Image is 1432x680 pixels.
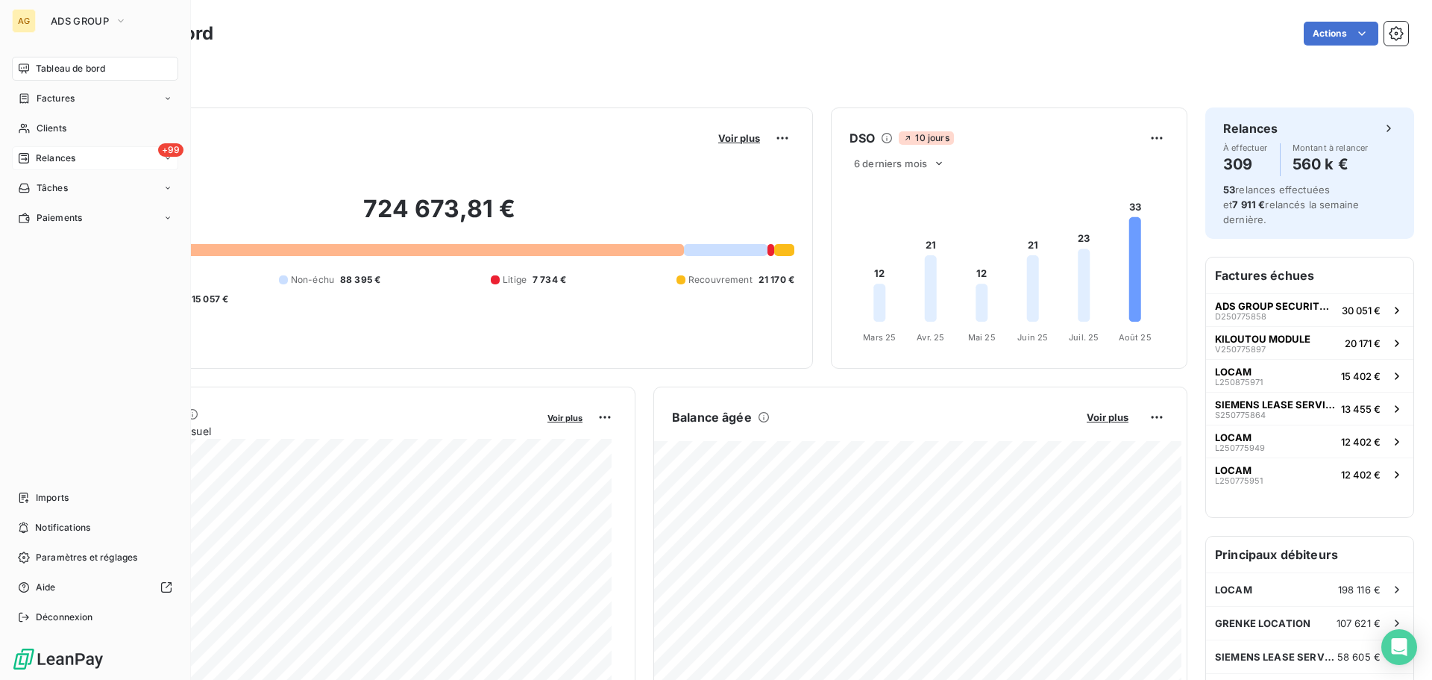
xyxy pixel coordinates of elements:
[1223,143,1268,152] span: À effectuer
[1223,184,1359,225] span: relances effectuées et relancés la semaine dernière.
[37,211,82,225] span: Paiements
[12,116,178,140] a: Clients
[84,423,537,439] span: Chiffre d'affaires mensuel
[1337,651,1381,663] span: 58 605 €
[863,332,896,343] tspan: Mars 25
[547,413,582,423] span: Voir plus
[1345,337,1381,349] span: 20 171 €
[850,129,875,147] h6: DSO
[1206,537,1413,573] h6: Principaux débiteurs
[1215,617,1310,629] span: GRENKE LOCATION
[1293,152,1369,176] h4: 560 k €
[1215,464,1252,476] span: LOCAM
[340,273,380,287] span: 88 395 €
[1215,431,1252,443] span: LOCAM
[1232,199,1265,210] span: 7 911 €
[187,293,228,306] span: -15 057 €
[158,143,183,157] span: +99
[12,546,178,570] a: Paramètres et réglages
[1215,443,1265,452] span: L250775949
[51,15,109,27] span: ADS GROUP
[36,581,56,594] span: Aide
[1119,332,1152,343] tspan: Août 25
[1215,399,1335,411] span: SIEMENS LEASE SERVICES
[1341,436,1381,448] span: 12 402 €
[1337,617,1381,629] span: 107 621 €
[1206,392,1413,425] button: SIEMENS LEASE SERVICESS25077586413 455 €
[12,9,36,33] div: AG
[1341,370,1381,382] span: 15 402 €
[37,122,66,135] span: Clients
[12,176,178,200] a: Tâches
[1215,300,1336,312] span: ADS GROUP SECURITY G.C.
[1215,333,1310,345] span: KILOUTOU MODULE
[854,157,927,169] span: 6 derniers mois
[12,647,104,671] img: Logo LeanPay
[1215,345,1266,354] span: V250775897
[1341,469,1381,481] span: 12 402 €
[672,408,752,426] h6: Balance âgée
[12,57,178,81] a: Tableau de bord
[1215,476,1263,485] span: L250775951
[1206,293,1413,326] button: ADS GROUP SECURITY G.C.D25077585830 051 €
[1069,332,1099,343] tspan: Juil. 25
[12,206,178,230] a: Paiements
[12,146,178,170] a: +99Relances
[35,521,90,534] span: Notifications
[759,273,794,287] span: 21 170 €
[968,332,996,343] tspan: Mai 25
[1017,332,1048,343] tspan: Juin 25
[37,92,75,105] span: Factures
[1215,651,1337,663] span: SIEMENS LEASE SERVICES
[718,132,760,144] span: Voir plus
[1223,119,1278,137] h6: Relances
[1206,458,1413,490] button: LOCAML25077595112 402 €
[1206,258,1413,293] h6: Factures échues
[84,194,794,239] h2: 724 673,81 €
[1215,366,1252,378] span: LOCAM
[1206,425,1413,458] button: LOCAML25077594912 402 €
[1087,411,1128,423] span: Voir plus
[1223,184,1235,196] span: 53
[1304,22,1378,46] button: Actions
[543,411,587,424] button: Voir plus
[533,273,566,287] span: 7 734 €
[36,152,75,165] span: Relances
[37,181,68,195] span: Tâches
[1293,143,1369,152] span: Montant à relancer
[1381,629,1417,665] div: Open Intercom Messenger
[36,62,105,75] span: Tableau de bord
[917,332,944,343] tspan: Avr. 25
[1206,326,1413,359] button: KILOUTOU MODULEV25077589720 171 €
[1223,152,1268,176] h4: 309
[12,575,178,599] a: Aide
[1215,378,1263,387] span: L250875971
[1215,411,1266,419] span: S250775864
[291,273,334,287] span: Non-échu
[1082,411,1133,424] button: Voir plus
[1215,584,1252,596] span: LOCAM
[503,273,527,287] span: Litige
[36,491,69,505] span: Imports
[1215,312,1266,321] span: D250775858
[1206,359,1413,392] button: LOCAML25087597115 402 €
[1342,305,1381,316] span: 30 051 €
[1341,403,1381,415] span: 13 455 €
[688,273,753,287] span: Recouvrement
[36,611,93,624] span: Déconnexion
[1338,584,1381,596] span: 198 116 €
[12,87,178,110] a: Factures
[36,551,137,564] span: Paramètres et réglages
[714,131,764,145] button: Voir plus
[899,131,953,145] span: 10 jours
[12,486,178,510] a: Imports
